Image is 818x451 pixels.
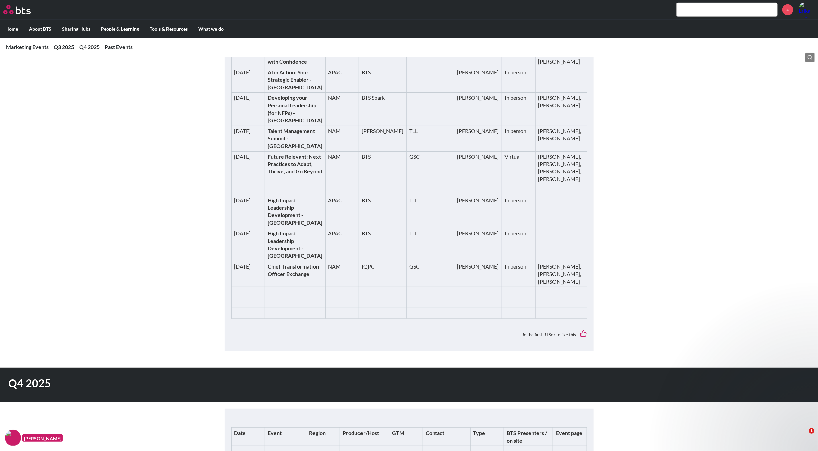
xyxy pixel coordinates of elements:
[325,261,359,287] td: NAM
[231,126,265,151] td: [DATE]
[535,151,584,184] td: [PERSON_NAME], [PERSON_NAME], [PERSON_NAME], [PERSON_NAME]
[799,2,815,18] img: Erika Popovic
[502,228,535,261] td: In person
[54,44,74,50] a: Q3 2025
[309,429,326,436] strong: Region
[268,197,323,226] strong: High Impact Leadership Development - [GEOGRAPHIC_DATA]
[502,151,535,184] td: Virtual
[22,434,63,442] figcaption: [PERSON_NAME]
[392,429,404,436] strong: GTM
[502,261,535,287] td: In person
[454,261,502,287] td: [PERSON_NAME]
[502,126,535,151] td: In person
[231,228,265,261] td: [DATE]
[268,153,323,175] strong: Future Relevant: Next Practices to Adapt, Thrive, and Go Beyond
[359,228,406,261] td: BTS
[473,429,485,436] strong: Type
[79,44,100,50] a: Q4 2025
[325,195,359,228] td: APAC
[57,20,96,38] label: Sharing Hubs
[406,261,454,287] td: GSC
[426,429,445,436] strong: Contact
[3,5,31,14] img: BTS Logo
[268,263,319,277] strong: Chief Transformation Officer Exchange
[325,92,359,126] td: NAM
[8,376,569,391] h1: Q4 2025
[3,5,43,14] a: Go home
[684,307,818,433] iframe: Intercom notifications message
[144,20,193,38] label: Tools & Resources
[359,92,406,126] td: BTS Spark
[454,151,502,184] td: [PERSON_NAME]
[359,261,406,287] td: IQPC
[231,325,587,344] div: Be the first BTSer to like this.
[454,195,502,228] td: [PERSON_NAME]
[231,67,265,92] td: [DATE]
[507,429,547,443] strong: BTS Presenters / on site
[502,67,535,92] td: In person
[359,195,406,228] td: BTS
[268,230,323,259] strong: High Impact Leadership Development - [GEOGRAPHIC_DATA]
[556,429,582,436] strong: Event page
[782,4,793,15] a: +
[795,428,811,444] iframe: Intercom live chat
[502,92,535,126] td: In person
[406,151,454,184] td: GSC
[406,126,454,151] td: TLL
[502,195,535,228] td: In person
[268,429,282,436] strong: Event
[406,195,454,228] td: TLL
[268,128,323,149] strong: Talent Management Summit - [GEOGRAPHIC_DATA]
[325,151,359,184] td: NAM
[454,126,502,151] td: [PERSON_NAME]
[535,126,584,151] td: [PERSON_NAME], [PERSON_NAME]
[535,92,584,126] td: [PERSON_NAME], [PERSON_NAME]
[359,126,406,151] td: [PERSON_NAME]
[535,261,584,287] td: [PERSON_NAME], [PERSON_NAME], [PERSON_NAME]
[359,151,406,184] td: BTS
[96,20,144,38] label: People & Learning
[454,92,502,126] td: [PERSON_NAME]
[454,228,502,261] td: [PERSON_NAME]
[231,261,265,287] td: [DATE]
[454,67,502,92] td: [PERSON_NAME]
[105,44,133,50] a: Past Events
[234,429,246,436] strong: Date
[6,44,49,50] a: Marketing Events
[231,195,265,228] td: [DATE]
[23,20,57,38] label: About BTS
[231,151,265,184] td: [DATE]
[343,429,379,436] strong: Producer/Host
[809,428,814,434] span: 1
[359,67,406,92] td: BTS
[325,126,359,151] td: NAM
[5,430,21,446] img: F
[231,92,265,126] td: [DATE]
[268,94,323,123] strong: Developing your Personal Leadership (for NFPs) - [GEOGRAPHIC_DATA]
[406,228,454,261] td: TLL
[193,20,229,38] label: What we do
[325,67,359,92] td: APAC
[268,69,323,90] strong: AI in Action: Your Strategic Enabler - [GEOGRAPHIC_DATA]
[325,228,359,261] td: APAC
[799,2,815,18] a: Profile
